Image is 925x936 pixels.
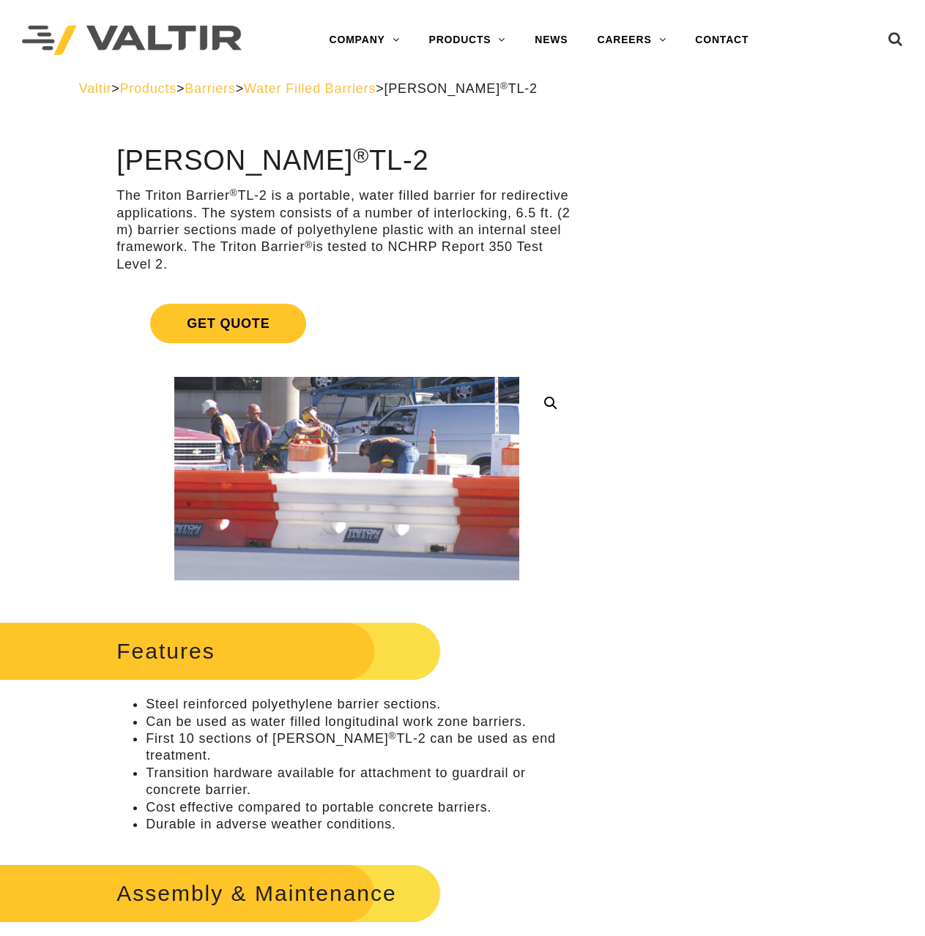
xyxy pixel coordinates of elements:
[305,239,313,250] sup: ®
[244,81,376,96] a: Water Filled Barriers
[500,81,508,91] sup: ®
[146,799,577,816] li: Cost effective compared to portable concrete barriers.
[150,304,306,343] span: Get Quote
[146,696,577,713] li: Steel reinforced polyethylene barrier sections.
[582,26,680,55] a: CAREERS
[22,26,242,56] img: Valtir
[389,730,397,741] sup: ®
[116,286,577,361] a: Get Quote
[230,187,238,198] sup: ®
[415,26,521,55] a: PRODUCTS
[520,26,582,55] a: NEWS
[185,81,235,96] a: Barriers
[146,730,577,765] li: First 10 sections of [PERSON_NAME] TL-2 can be used as end treatment.
[120,81,177,96] a: Products
[146,816,577,833] li: Durable in adverse weather conditions.
[146,714,577,730] li: Can be used as water filled longitudinal work zone barriers.
[315,26,415,55] a: COMPANY
[353,143,369,167] sup: ®
[116,146,577,176] h1: [PERSON_NAME] TL-2
[79,81,111,96] a: Valtir
[680,26,763,55] a: CONTACT
[79,81,847,97] div: > > > >
[385,81,538,96] span: [PERSON_NAME] TL-2
[116,187,577,273] p: The Triton Barrier TL-2 is a portable, water filled barrier for redirective applications. The sys...
[146,765,577,799] li: Transition hardware available for attachment to guardrail or concrete barrier.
